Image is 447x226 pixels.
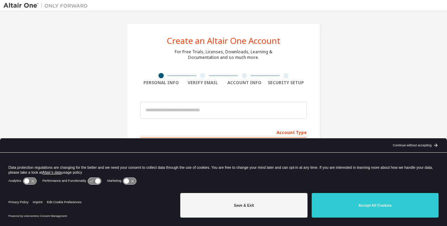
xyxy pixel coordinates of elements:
[167,36,280,45] div: Create an Altair One Account
[140,126,307,138] div: Account Type
[175,49,272,60] div: For Free Trials, Licenses, Downloads, Learning & Documentation and so much more.
[265,80,307,86] div: Security Setup
[182,80,224,86] div: Verify Email
[140,80,182,86] div: Personal Info
[223,80,265,86] div: Account Info
[4,2,91,9] img: Altair One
